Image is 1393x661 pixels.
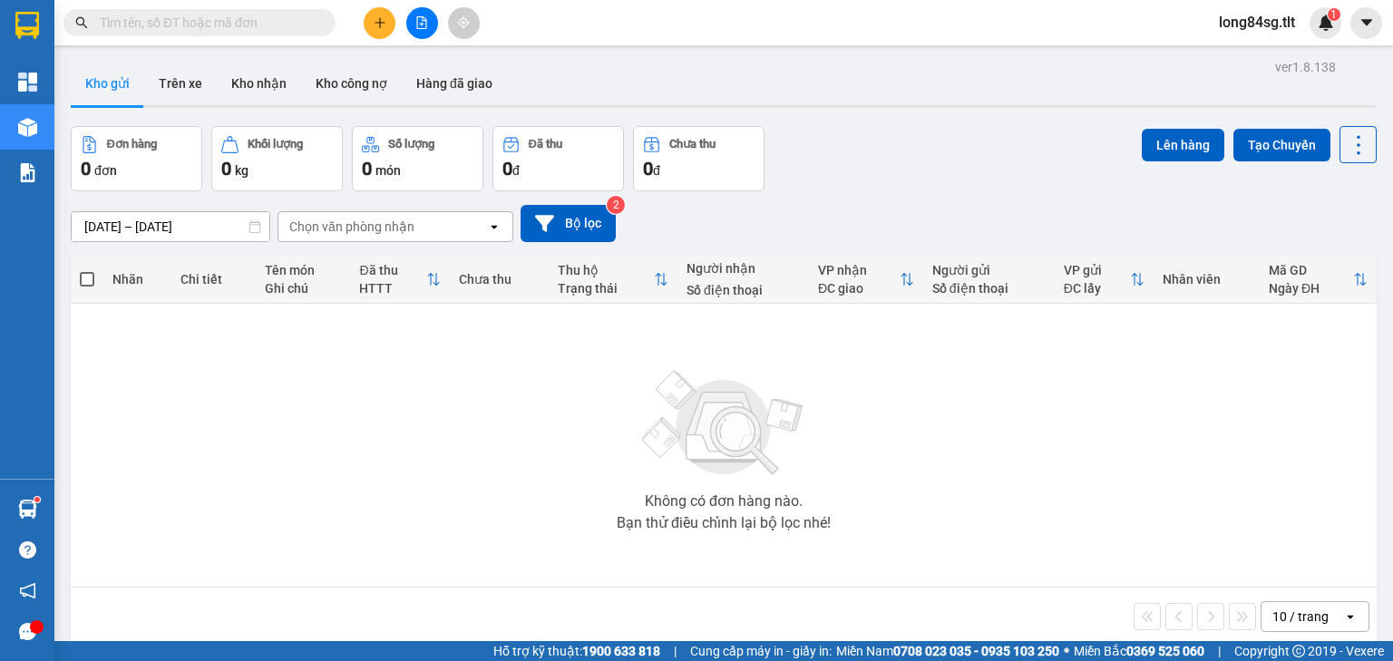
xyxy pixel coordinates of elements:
div: Số điện thoại [932,281,1046,296]
div: Bạn thử điều chỉnh lại bộ lọc nhé! [617,516,831,530]
div: ĐC giao [818,281,900,296]
button: plus [364,7,395,39]
span: 0 [362,158,372,180]
div: Không có đơn hàng nào. [645,494,803,509]
div: Đơn hàng [107,138,157,151]
span: long84sg.tlt [1204,11,1310,34]
button: Chưa thu0đ [633,126,765,191]
div: Chưa thu [669,138,716,151]
strong: 1900 633 818 [582,644,660,658]
span: đơn [94,163,117,178]
div: Chưa thu [459,272,540,287]
div: Tên món [265,263,342,277]
span: message [19,623,36,640]
div: Người gửi [932,263,1046,277]
button: file-add [406,7,438,39]
strong: 0369 525 060 [1126,644,1204,658]
button: Bộ lọc [521,205,616,242]
div: Người nhận [687,261,800,276]
span: question-circle [19,541,36,559]
button: Đã thu0đ [492,126,624,191]
div: Số điện thoại [687,283,800,297]
div: ver 1.8.138 [1275,57,1336,77]
span: kg [235,163,248,178]
button: Đơn hàng0đơn [71,126,202,191]
span: Miền Nam [836,641,1059,661]
span: | [674,641,677,661]
img: solution-icon [18,163,37,182]
span: đ [653,163,660,178]
span: search [75,16,88,29]
img: warehouse-icon [18,118,37,137]
span: aim [457,16,470,29]
span: 0 [643,158,653,180]
sup: 1 [34,497,40,502]
img: warehouse-icon [18,500,37,519]
span: plus [374,16,386,29]
input: Select a date range. [72,212,269,241]
input: Tìm tên, số ĐT hoặc mã đơn [100,13,314,33]
button: Lên hàng [1142,129,1224,161]
span: 0 [502,158,512,180]
div: Nhãn [112,272,162,287]
button: aim [448,7,480,39]
button: Khối lượng0kg [211,126,343,191]
span: caret-down [1359,15,1375,31]
span: ⚪️ [1064,647,1069,655]
div: Trạng thái [558,281,655,296]
sup: 2 [607,196,625,214]
div: HTTT [359,281,425,296]
div: ĐC lấy [1064,281,1130,296]
div: Mã GD [1269,263,1353,277]
div: Số lượng [388,138,434,151]
div: Chi tiết [180,272,246,287]
div: VP gửi [1064,263,1130,277]
span: 0 [221,158,231,180]
img: icon-new-feature [1318,15,1334,31]
span: đ [512,163,520,178]
sup: 1 [1328,8,1340,21]
span: 0 [81,158,91,180]
div: Ngày ĐH [1269,281,1353,296]
strong: 0708 023 035 - 0935 103 250 [893,644,1059,658]
div: Khối lượng [248,138,303,151]
button: Hàng đã giao [402,62,507,105]
div: Đã thu [529,138,562,151]
th: Toggle SortBy [1260,256,1377,304]
div: Chọn văn phòng nhận [289,218,414,236]
span: Cung cấp máy in - giấy in: [690,641,832,661]
svg: open [487,219,502,234]
img: dashboard-icon [18,73,37,92]
span: file-add [415,16,428,29]
div: VP nhận [818,263,900,277]
th: Toggle SortBy [1055,256,1154,304]
span: copyright [1292,645,1305,657]
button: Kho nhận [217,62,301,105]
button: Kho gửi [71,62,144,105]
span: Hỗ trợ kỹ thuật: [493,641,660,661]
button: Tạo Chuyến [1233,129,1330,161]
div: Ghi chú [265,281,342,296]
button: Số lượng0món [352,126,483,191]
div: Thu hộ [558,263,655,277]
button: caret-down [1350,7,1382,39]
span: | [1218,641,1221,661]
span: notification [19,582,36,599]
img: svg+xml;base64,PHN2ZyBjbGFzcz0ibGlzdC1wbHVnX19zdmciIHhtbG5zPSJodHRwOi8vd3d3LnczLm9yZy8yMDAwL3N2Zy... [633,360,814,487]
svg: open [1343,609,1358,624]
th: Toggle SortBy [350,256,449,304]
div: Đã thu [359,263,425,277]
button: Kho công nợ [301,62,402,105]
span: 1 [1330,8,1337,21]
th: Toggle SortBy [549,256,678,304]
img: logo-vxr [15,12,39,39]
th: Toggle SortBy [809,256,923,304]
div: 10 / trang [1272,608,1329,626]
span: món [375,163,401,178]
div: Nhân viên [1163,272,1251,287]
button: Trên xe [144,62,217,105]
span: Miền Bắc [1074,641,1204,661]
